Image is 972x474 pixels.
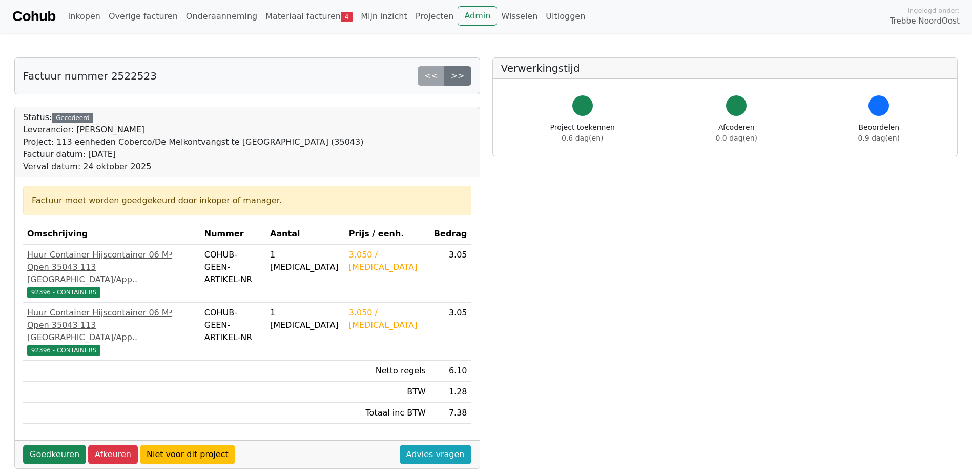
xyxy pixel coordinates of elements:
div: 1 [MEDICAL_DATA] [270,249,341,273]
td: 3.05 [430,303,471,361]
span: 92396 - CONTAINERS [27,287,100,298]
div: Status: [23,111,363,173]
div: Huur Container Hijscontainer 06 M³ Open 35043 113 [GEOGRAPHIC_DATA]/App.. [27,249,196,286]
div: Project toekennen [550,122,615,144]
div: Afcoderen [716,122,757,144]
h5: Factuur nummer 2522523 [23,70,157,82]
span: 0.9 dag(en) [858,134,900,142]
span: 4 [341,12,353,22]
span: 92396 - CONTAINERS [27,345,100,355]
a: Projecten [411,6,458,27]
a: Mijn inzicht [357,6,411,27]
span: 0.6 dag(en) [562,134,603,142]
a: Cohub [12,4,55,29]
span: Ingelogd onder: [907,6,960,15]
div: 1 [MEDICAL_DATA] [270,307,341,331]
a: Overige facturen [105,6,182,27]
th: Bedrag [430,224,471,245]
a: Materiaal facturen4 [261,6,357,27]
span: 0.0 dag(en) [716,134,757,142]
a: >> [444,66,471,86]
div: Verval datum: 24 oktober 2025 [23,161,363,173]
a: Wisselen [497,6,542,27]
a: Uitloggen [542,6,589,27]
h5: Verwerkingstijd [501,62,949,74]
td: 3.05 [430,245,471,303]
td: COHUB-GEEN-ARTIKEL-NR [200,245,266,303]
a: Huur Container Hijscontainer 06 M³ Open 35043 113 [GEOGRAPHIC_DATA]/App..92396 - CONTAINERS [27,249,196,298]
a: Onderaanneming [182,6,261,27]
td: 6.10 [430,361,471,382]
div: Leverancier: [PERSON_NAME] [23,124,363,136]
a: Advies vragen [400,445,471,464]
div: Gecodeerd [52,113,93,123]
div: 3.050 / [MEDICAL_DATA] [349,307,426,331]
div: Factuur datum: [DATE] [23,148,363,161]
td: Totaal inc BTW [345,403,430,424]
a: Admin [458,6,497,26]
td: Netto regels [345,361,430,382]
div: 3.050 / [MEDICAL_DATA] [349,249,426,273]
td: BTW [345,382,430,403]
a: Huur Container Hijscontainer 06 M³ Open 35043 113 [GEOGRAPHIC_DATA]/App..92396 - CONTAINERS [27,307,196,356]
div: Huur Container Hijscontainer 06 M³ Open 35043 113 [GEOGRAPHIC_DATA]/App.. [27,307,196,344]
td: 1.28 [430,382,471,403]
span: Trebbe NoordOost [890,15,960,27]
a: Inkopen [64,6,104,27]
a: Goedkeuren [23,445,86,464]
div: Project: 113 eenheden Coberco/De Melkontvangst te [GEOGRAPHIC_DATA] (35043) [23,136,363,148]
td: 7.38 [430,403,471,424]
div: Factuur moet worden goedgekeurd door inkoper of manager. [32,194,463,207]
th: Aantal [266,224,345,245]
a: Afkeuren [88,445,138,464]
a: Niet voor dit project [140,445,235,464]
th: Prijs / eenh. [345,224,430,245]
td: COHUB-GEEN-ARTIKEL-NR [200,303,266,361]
th: Omschrijving [23,224,200,245]
div: Beoordelen [858,122,900,144]
th: Nummer [200,224,266,245]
